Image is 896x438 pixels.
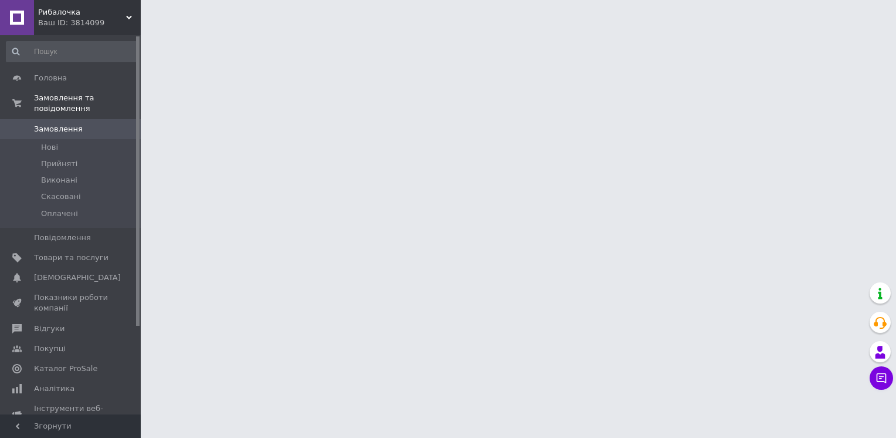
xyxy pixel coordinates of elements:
span: Відгуки [34,324,65,334]
span: Рибалочка [38,7,126,18]
span: Скасовані [41,191,81,202]
span: Замовлення [34,124,83,134]
span: Оплачені [41,208,78,219]
input: Пошук [6,41,138,62]
span: Інструменти веб-майстра та SEO [34,403,108,424]
span: Показники роботи компанії [34,292,108,314]
span: Покупці [34,343,66,354]
span: [DEMOGRAPHIC_DATA] [34,272,121,283]
span: Аналітика [34,383,74,394]
span: Повідомлення [34,233,91,243]
span: Головна [34,73,67,83]
span: Нові [41,142,58,153]
span: Замовлення та повідомлення [34,93,141,114]
div: Ваш ID: 3814099 [38,18,141,28]
span: Товари та послуги [34,252,108,263]
span: Виконані [41,175,77,186]
button: Чат з покупцем [870,366,893,390]
span: Прийняті [41,159,77,169]
span: Каталог ProSale [34,363,97,374]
